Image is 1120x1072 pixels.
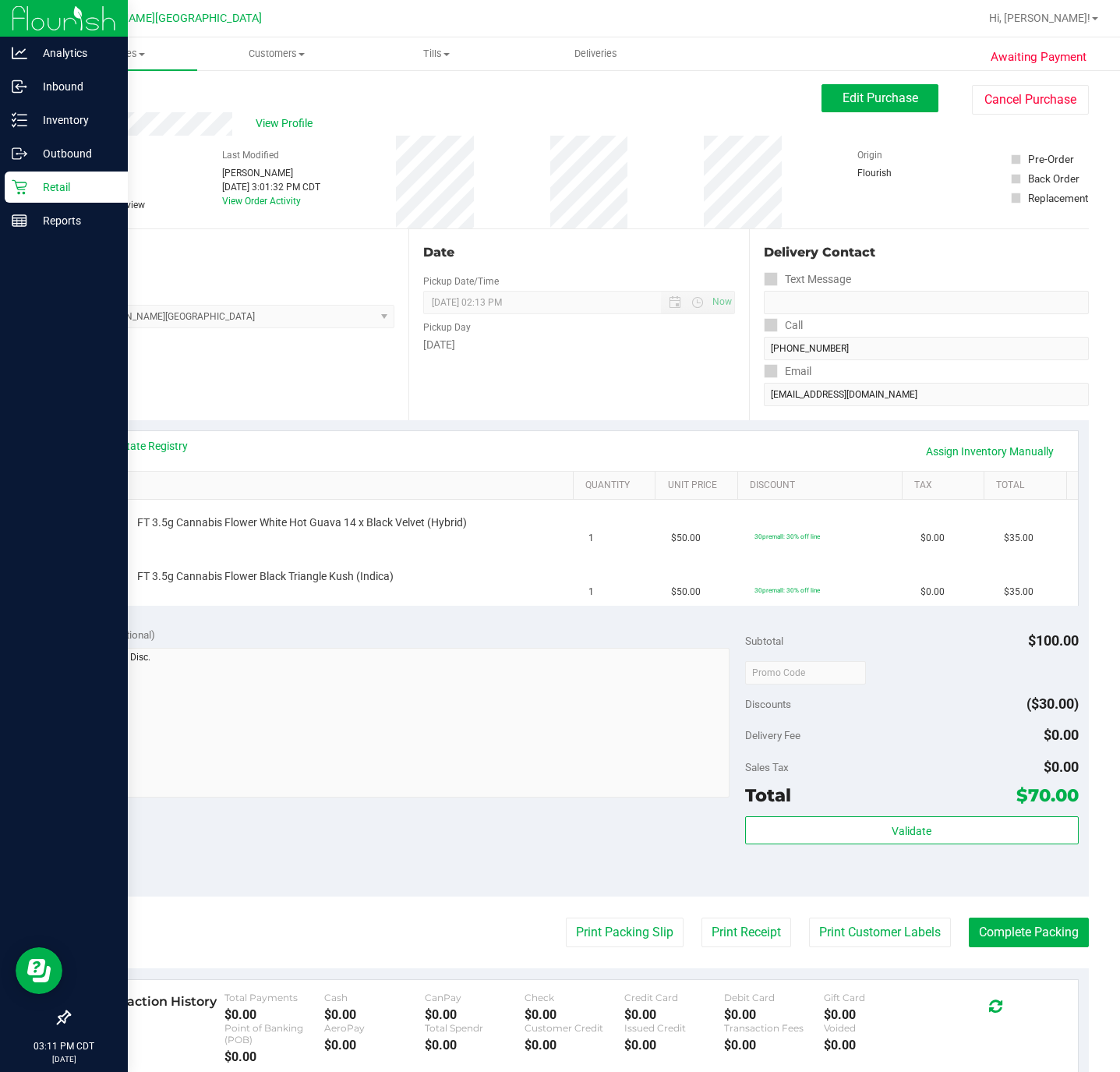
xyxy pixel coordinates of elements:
input: Format: (999) 999-9999 [764,337,1089,360]
div: $0.00 [724,1007,824,1022]
div: Replacement [1028,190,1088,206]
p: 03:11 PM CDT [7,1039,121,1053]
input: Promo Code [745,661,866,685]
span: $50.00 [671,531,701,546]
span: $0.00 [1044,727,1079,743]
span: Tills [358,47,516,61]
div: Back Order [1028,171,1079,186]
p: Inbound [27,77,121,96]
span: $0.00 [920,531,945,546]
div: CanPay [425,992,525,1003]
div: $0.00 [224,1049,324,1064]
div: Total Payments [224,992,324,1003]
inline-svg: Reports [12,213,27,228]
div: Issued Credit [624,1022,724,1034]
button: Print Receipt [701,918,791,947]
p: Reports [27,211,121,230]
div: Total Spendr [425,1022,525,1034]
input: Format: (999) 999-9999 [764,291,1089,314]
span: View Profile [256,115,318,132]
div: Credit Card [624,992,724,1003]
a: Customers [197,37,357,70]
a: Tax [914,479,978,492]
a: Tills [357,37,517,70]
div: Transaction Fees [724,1022,824,1034]
p: Retail [27,178,121,196]
a: Assign Inventory Manually [916,438,1064,465]
label: Pickup Day [423,320,471,334]
div: $0.00 [324,1038,424,1053]
div: Location [69,243,394,262]
div: [DATE] [423,337,734,353]
p: Analytics [27,44,121,62]
button: Print Customer Labels [809,918,951,947]
span: Edit Purchase [843,90,918,105]
div: $0.00 [624,1038,724,1053]
span: Hi, [PERSON_NAME]! [989,12,1090,24]
div: $0.00 [224,1007,324,1022]
button: Complete Packing [969,918,1089,947]
div: $0.00 [824,1038,924,1053]
div: Pre-Order [1028,151,1074,167]
p: [DATE] [7,1053,121,1065]
label: Call [764,314,803,337]
div: $0.00 [425,1038,525,1053]
span: $35.00 [1004,585,1033,600]
div: Customer Credit [525,1022,624,1034]
a: Total [996,479,1060,492]
inline-svg: Inventory [12,112,27,128]
span: Discounts [745,690,791,718]
div: Point of Banking (POB) [224,1022,324,1045]
p: Outbound [27,144,121,163]
iframe: Resource center [16,947,62,994]
a: Unit Price [668,479,732,492]
label: Email [764,360,811,383]
span: Total [745,784,791,806]
div: $0.00 [724,1038,824,1053]
p: Inventory [27,111,121,129]
span: 30premall: 30% off line [754,532,820,540]
span: Sales Tax [745,761,789,773]
span: Deliveries [553,47,638,61]
inline-svg: Outbound [12,146,27,161]
a: View Order Activity [222,196,301,207]
span: $0.00 [920,585,945,600]
span: FT 3.5g Cannabis Flower Black Triangle Kush (Indica) [137,569,394,584]
span: FT 3.5g Cannabis Flower White Hot Guava 14 x Black Velvet (Hybrid) [137,515,467,530]
inline-svg: Retail [12,179,27,195]
inline-svg: Analytics [12,45,27,61]
div: [DATE] 3:01:32 PM CDT [222,180,320,194]
a: Quantity [585,479,649,492]
div: [PERSON_NAME] [222,166,320,180]
span: 1 [588,585,594,600]
button: Validate [745,816,1078,844]
a: View State Registry [94,438,188,454]
span: 30premall: 30% off line [754,586,820,594]
a: Discount [750,479,896,492]
div: $0.00 [324,1007,424,1022]
span: $100.00 [1028,632,1079,649]
span: Customers [198,47,356,61]
label: Pickup Date/Time [423,274,499,288]
span: Ft [PERSON_NAME][GEOGRAPHIC_DATA] [56,12,262,25]
div: $0.00 [525,1038,624,1053]
inline-svg: Inbound [12,79,27,94]
span: Subtotal [745,635,783,647]
button: Cancel Purchase [972,85,1089,115]
div: $0.00 [525,1007,624,1022]
label: Origin [857,148,882,162]
div: AeroPay [324,1022,424,1034]
a: Deliveries [516,37,676,70]
div: Debit Card [724,992,824,1003]
span: $35.00 [1004,531,1033,546]
div: Flourish [857,166,935,180]
span: ($30.00) [1026,695,1079,712]
span: $50.00 [671,585,701,600]
a: SKU [92,479,567,492]
div: Check [525,992,624,1003]
div: Cash [324,992,424,1003]
button: Print Packing Slip [566,918,684,947]
span: Validate [892,825,931,837]
div: Voided [824,1022,924,1034]
div: $0.00 [624,1007,724,1022]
